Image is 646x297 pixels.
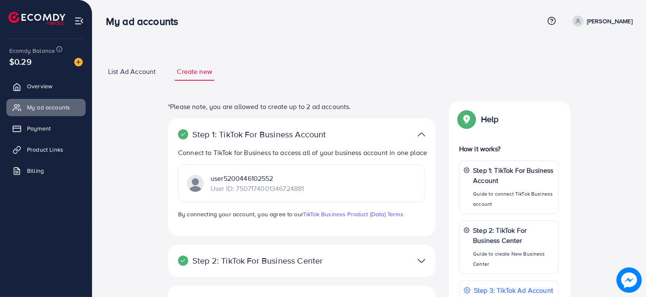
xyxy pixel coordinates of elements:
img: TikTok partner [418,255,425,267]
img: TikTok partner [418,128,425,141]
p: Step 1: TikTok For Business Account [473,165,554,185]
p: Guide to connect TikTok Business account [473,189,554,209]
a: Product Links [6,141,86,158]
img: image [617,268,642,293]
a: My ad accounts [6,99,86,116]
span: Overview [27,82,52,90]
img: menu [74,16,84,26]
p: *Please note, you are allowed to create up to 2 ad accounts. [168,101,435,112]
a: [PERSON_NAME] [569,16,632,27]
p: user5200446102552 [211,173,304,183]
p: [PERSON_NAME] [587,16,632,26]
p: Connect to TikTok for Business to access all of your business account in one place [178,147,429,158]
a: Payment [6,120,86,137]
span: Create new [177,67,212,76]
p: Step 2: TikTok For Business Center [473,225,554,245]
p: Step 3: TikTok Ad Account [474,285,553,295]
a: TikTok Business Product (Data) Terms [303,210,403,218]
a: Overview [6,78,86,95]
span: Ecomdy Balance [9,46,55,55]
span: $0.29 [9,55,32,68]
p: Step 1: TikTok For Business Account [178,129,338,139]
p: Help [481,114,499,124]
img: image [74,58,83,66]
p: How it works? [459,144,559,154]
img: logo [8,12,65,25]
span: List Ad Account [108,67,156,76]
h3: My ad accounts [106,15,185,27]
p: Step 2: TikTok For Business Center [178,256,338,266]
span: Billing [27,166,44,175]
img: TikTok partner [187,175,204,192]
span: Product Links [27,145,63,154]
img: Popup guide [459,112,474,127]
p: By connecting your account, you agree to our [178,209,425,219]
p: User ID: 7507174001346724881 [211,183,304,193]
a: Billing [6,162,86,179]
span: Payment [27,124,51,133]
p: Guide to create New Business Center [473,249,554,269]
span: My ad accounts [27,103,70,112]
